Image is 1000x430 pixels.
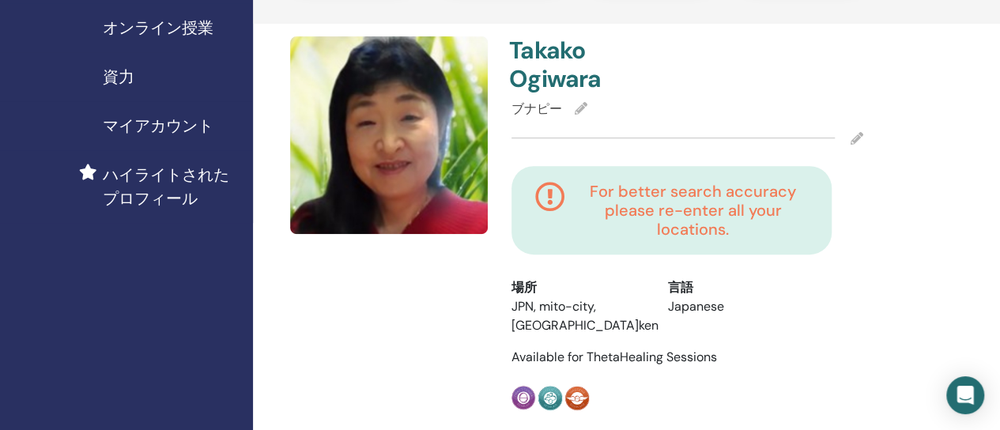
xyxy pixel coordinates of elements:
span: ハイライトされたプロフィール [103,163,240,210]
span: Available for ThetaHealing Sessions [511,349,717,365]
span: マイアカウント [103,114,213,138]
div: Open Intercom Messenger [946,376,984,414]
img: default.jpg [290,36,488,234]
li: JPN, mito-city, [GEOGRAPHIC_DATA]ken [511,297,644,335]
li: Japanese [668,297,801,316]
span: ブナピー [511,100,562,117]
span: オンライン授業 [103,16,213,40]
span: 場所 [511,278,537,297]
span: 資力 [103,65,134,89]
h4: Takako Ogiwara [509,36,677,93]
div: 言語 [668,278,801,297]
h4: For better search accuracy please re-enter all your locations. [578,182,808,239]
